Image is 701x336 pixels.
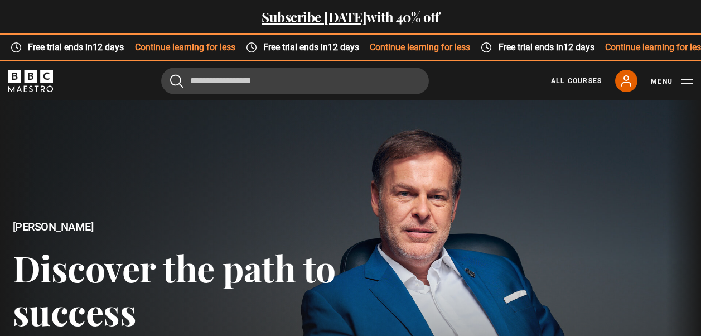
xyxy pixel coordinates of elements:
[492,41,605,54] span: Free trial ends in
[651,76,693,87] button: Toggle navigation
[235,41,470,54] div: Continue learning for less
[93,42,124,52] time: 12 days
[328,42,359,52] time: 12 days
[262,8,366,26] a: Subscribe [DATE]
[563,42,594,52] time: 12 days
[8,70,53,92] svg: BBC Maestro
[161,68,429,94] input: Search
[170,74,183,88] button: Submit the search query
[13,246,351,333] h3: Discover the path to success
[257,41,369,54] span: Free trial ends in
[22,41,134,54] span: Free trial ends in
[551,76,602,86] a: All Courses
[13,220,351,233] h2: [PERSON_NAME]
